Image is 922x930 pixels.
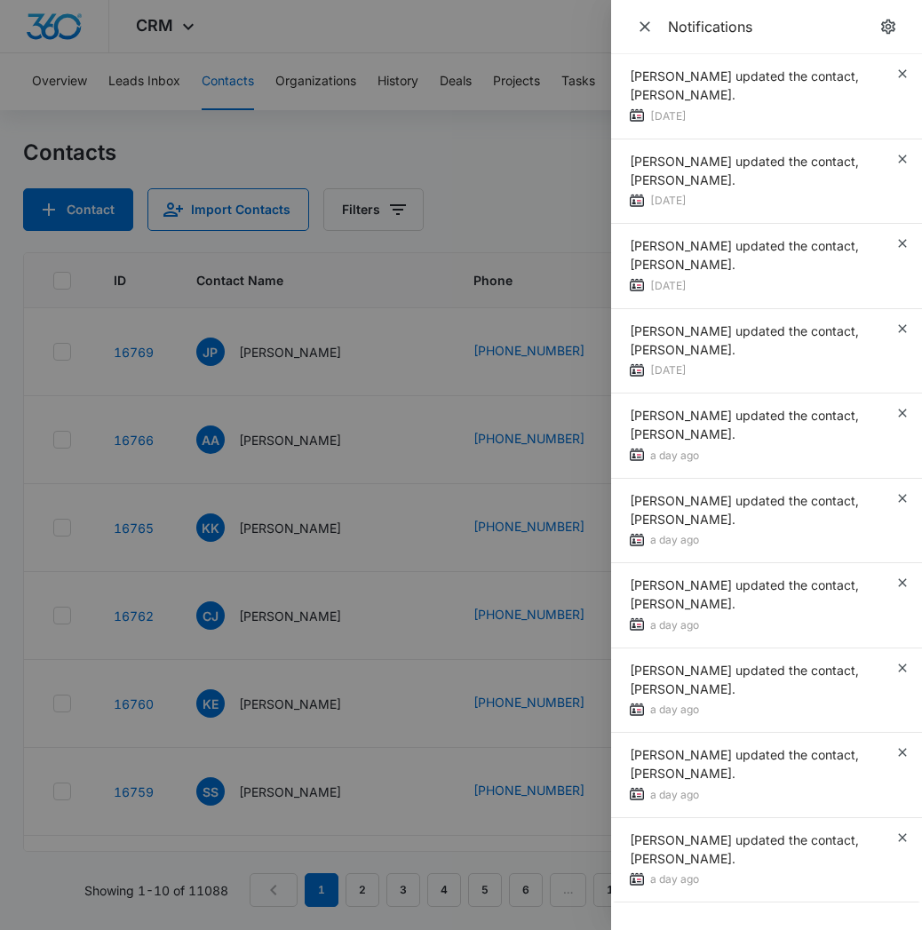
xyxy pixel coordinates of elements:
[630,447,895,465] div: a day ago
[630,277,895,296] div: [DATE]
[876,14,901,39] a: notifications.title
[630,192,895,211] div: [DATE]
[630,531,895,550] div: a day ago
[630,493,859,527] span: [PERSON_NAME] updated the contact, [PERSON_NAME].
[630,238,859,272] span: [PERSON_NAME] updated the contact, [PERSON_NAME].
[630,68,859,102] span: [PERSON_NAME] updated the contact, [PERSON_NAME].
[668,17,876,36] div: Notifications
[630,832,859,866] span: [PERSON_NAME] updated the contact, [PERSON_NAME].
[630,577,859,611] span: [PERSON_NAME] updated the contact, [PERSON_NAME].
[630,786,895,805] div: a day ago
[630,362,895,380] div: [DATE]
[630,154,859,187] span: [PERSON_NAME] updated the contact, [PERSON_NAME].
[630,616,895,635] div: a day ago
[630,870,895,889] div: a day ago
[630,323,859,357] span: [PERSON_NAME] updated the contact, [PERSON_NAME].
[632,14,657,39] button: Close
[630,747,859,781] span: [PERSON_NAME] updated the contact, [PERSON_NAME].
[630,107,895,126] div: [DATE]
[630,701,895,719] div: a day ago
[630,408,859,441] span: [PERSON_NAME] updated the contact, [PERSON_NAME].
[630,663,859,696] span: [PERSON_NAME] updated the contact, [PERSON_NAME].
